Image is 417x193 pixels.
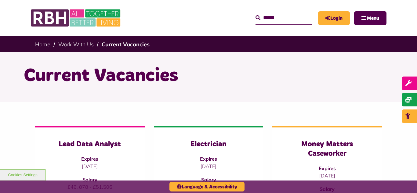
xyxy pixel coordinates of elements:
[390,166,417,193] iframe: Netcall Web Assistant for live chat
[102,41,150,48] a: Current Vacancies
[35,41,50,48] a: Home
[58,41,94,48] a: Work With Us
[166,163,251,170] p: [DATE]
[367,16,379,21] span: Menu
[31,6,122,30] img: RBH
[285,140,370,159] h3: Money Matters Caseworker
[82,177,97,183] strong: Salary
[285,172,370,179] p: [DATE]
[354,11,386,25] button: Navigation
[166,140,251,149] h3: Electrician
[318,11,350,25] a: MyRBH
[47,140,132,149] h3: Lead Data Analyst
[169,182,245,191] button: Language & Accessibility
[81,156,98,162] strong: Expires
[47,163,132,170] p: [DATE]
[319,165,336,171] strong: Expires
[201,177,216,183] strong: Salary
[24,64,393,88] h1: Current Vacancies
[200,156,217,162] strong: Expires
